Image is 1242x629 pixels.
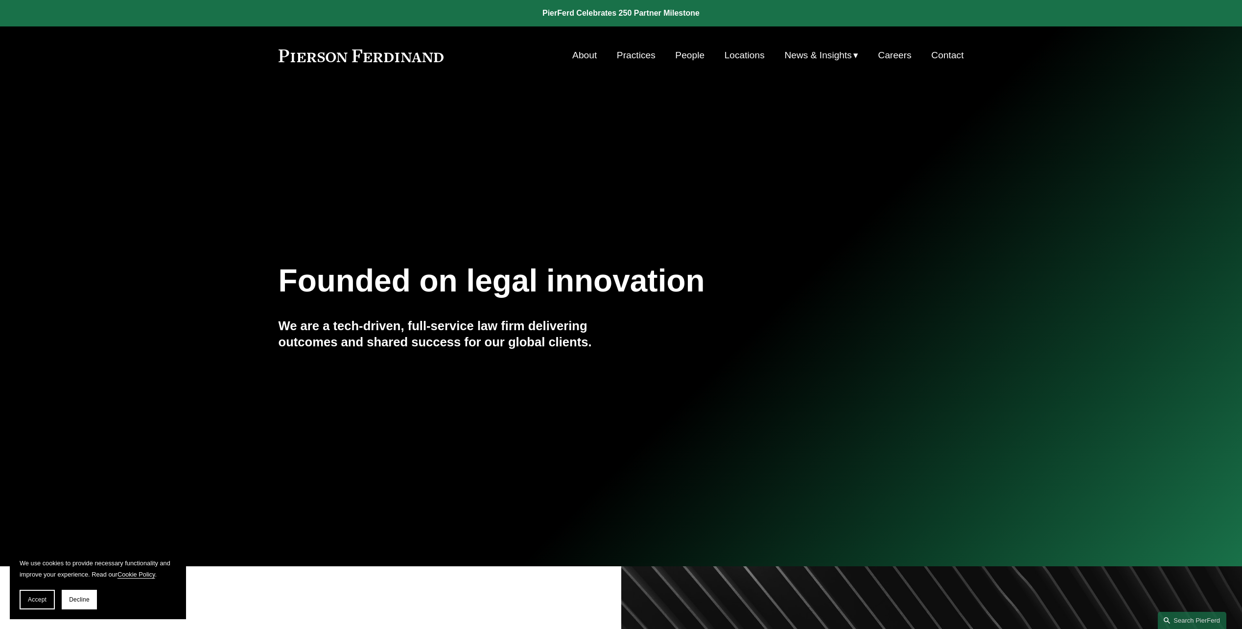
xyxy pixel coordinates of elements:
[1158,612,1226,629] a: Search this site
[28,596,47,603] span: Accept
[117,571,155,578] a: Cookie Policy
[20,557,176,580] p: We use cookies to provide necessary functionality and improve your experience. Read our .
[617,46,656,65] a: Practices
[69,596,90,603] span: Decline
[725,46,765,65] a: Locations
[931,46,963,65] a: Contact
[279,318,621,350] h4: We are a tech-driven, full-service law firm delivering outcomes and shared success for our global...
[279,263,850,299] h1: Founded on legal innovation
[10,548,186,619] section: Cookie banner
[20,590,55,609] button: Accept
[62,590,97,609] button: Decline
[784,46,858,65] a: folder dropdown
[784,47,852,64] span: News & Insights
[878,46,912,65] a: Careers
[572,46,597,65] a: About
[675,46,704,65] a: People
